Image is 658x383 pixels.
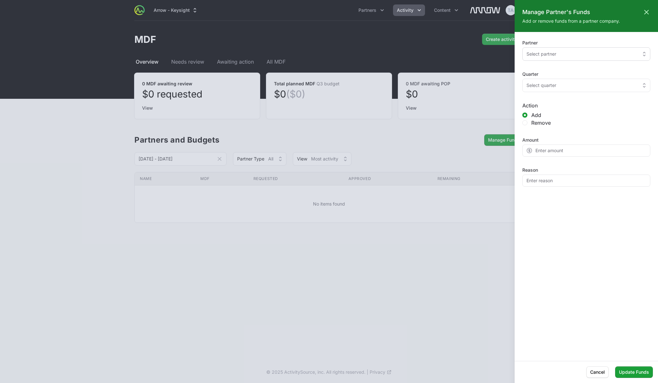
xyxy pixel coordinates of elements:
label: Reason [522,167,650,173]
span: Cancel [590,368,605,376]
button: Select partner [522,47,650,61]
label: Add [531,111,541,119]
label: Remove [531,119,551,127]
input: Enter amount [522,145,650,157]
label: Amount [522,137,650,143]
button: Update Funds [615,366,653,378]
button: Cancel [586,366,609,378]
span: Select quarter [526,82,556,89]
span: Update Funds [619,368,649,376]
button: Select quarter [522,79,650,92]
h2: Manage Partner's Funds [522,8,590,17]
label: Action [522,102,650,109]
p: Add or remove funds from a partner company. [522,18,650,24]
label: Partner [522,40,650,46]
label: Quarter [522,71,650,77]
span: Select partner [526,51,556,57]
input: Enter reason [522,175,650,187]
